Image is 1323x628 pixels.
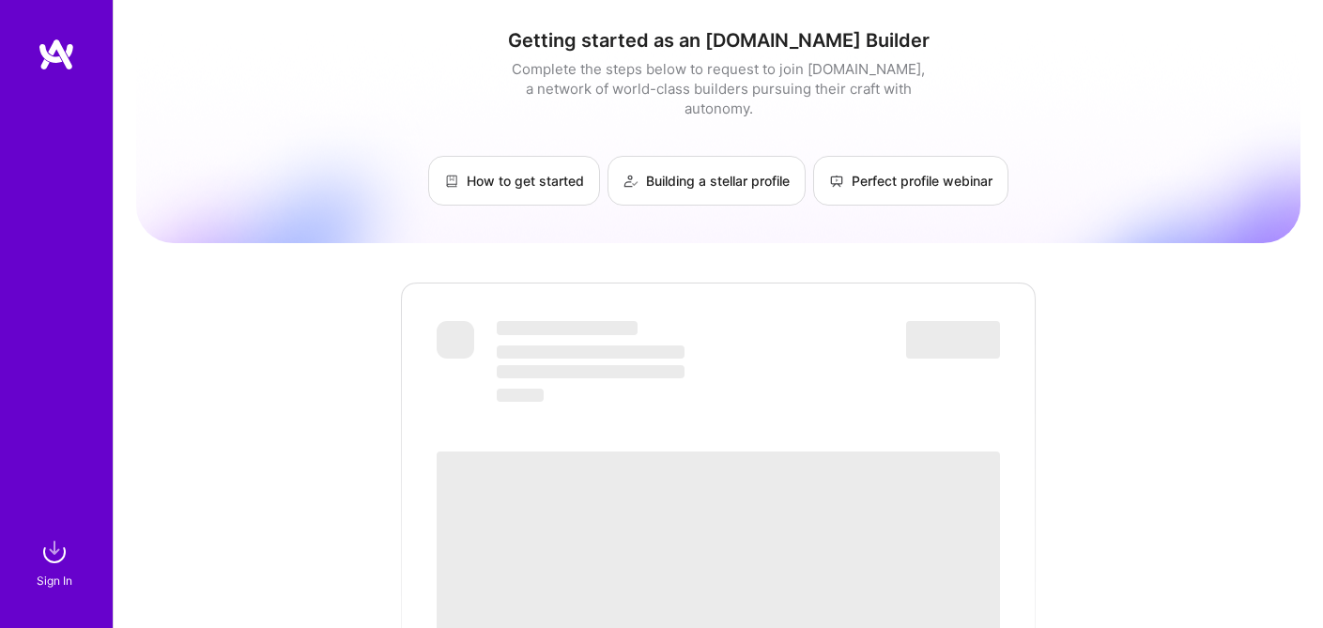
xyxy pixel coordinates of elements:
[497,365,685,378] span: ‌
[829,174,844,189] img: Perfect profile webinar
[136,29,1300,52] h1: Getting started as an [DOMAIN_NAME] Builder
[428,156,600,206] a: How to get started
[608,156,806,206] a: Building a stellar profile
[497,389,544,402] span: ‌
[623,174,638,189] img: Building a stellar profile
[507,59,930,118] div: Complete the steps below to request to join [DOMAIN_NAME], a network of world-class builders purs...
[906,321,1000,359] span: ‌
[37,571,72,590] div: Sign In
[497,321,638,335] span: ‌
[36,533,73,571] img: sign in
[39,533,73,590] a: sign inSign In
[813,156,1008,206] a: Perfect profile webinar
[38,38,75,71] img: logo
[437,321,474,359] span: ‌
[444,174,459,189] img: How to get started
[497,345,685,359] span: ‌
